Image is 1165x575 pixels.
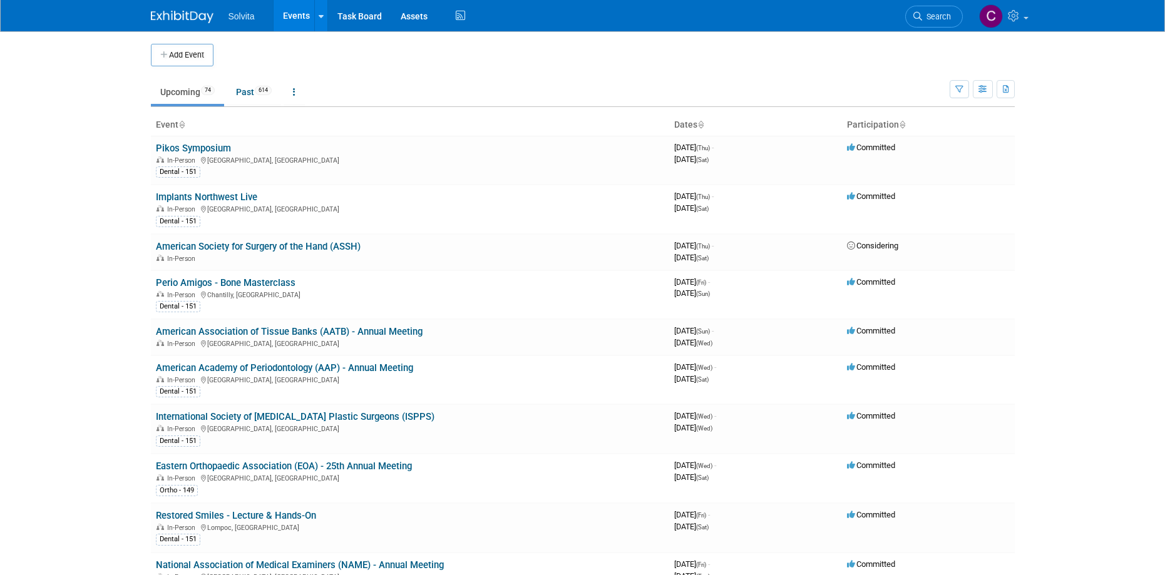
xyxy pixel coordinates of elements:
[156,386,200,397] div: Dental - 151
[156,362,413,374] a: American Academy of Periodontology (AAP) - Annual Meeting
[157,291,164,297] img: In-Person Event
[842,114,1015,136] th: Participation
[156,338,664,348] div: [GEOGRAPHIC_DATA], [GEOGRAPHIC_DATA]
[151,44,213,66] button: Add Event
[156,461,412,472] a: Eastern Orthopaedic Association (EOA) - 25th Annual Meeting
[696,524,709,531] span: (Sat)
[156,435,200,447] div: Dental - 151
[696,205,709,212] span: (Sat)
[156,289,664,299] div: Chantilly, [GEOGRAPHIC_DATA]
[979,4,1003,28] img: Cindy Miller
[696,376,709,383] span: (Sat)
[712,326,714,335] span: -
[156,241,361,252] a: American Society for Surgery of the Hand (ASSH)
[156,485,198,496] div: Ortho - 149
[714,461,716,470] span: -
[228,11,255,21] span: Solvita
[156,374,664,384] div: [GEOGRAPHIC_DATA], [GEOGRAPHIC_DATA]
[167,156,199,165] span: In-Person
[157,156,164,163] img: In-Person Event
[674,411,716,420] span: [DATE]
[696,462,712,469] span: (Wed)
[674,510,710,519] span: [DATE]
[156,472,664,482] div: [GEOGRAPHIC_DATA], [GEOGRAPHIC_DATA]
[156,155,664,165] div: [GEOGRAPHIC_DATA], [GEOGRAPHIC_DATA]
[156,216,200,227] div: Dental - 151
[157,205,164,211] img: In-Person Event
[156,559,444,571] a: National Association of Medical Examiners (NAME) - Annual Meeting
[696,340,712,347] span: (Wed)
[708,510,710,519] span: -
[167,474,199,482] span: In-Person
[696,290,710,297] span: (Sun)
[674,362,716,372] span: [DATE]
[156,301,200,312] div: Dental - 151
[255,86,272,95] span: 614
[156,510,316,521] a: Restored Smiles - Lecture & Hands-On
[696,193,710,200] span: (Thu)
[156,423,664,433] div: [GEOGRAPHIC_DATA], [GEOGRAPHIC_DATA]
[847,326,895,335] span: Committed
[905,6,963,28] a: Search
[156,534,200,545] div: Dental - 151
[156,203,664,213] div: [GEOGRAPHIC_DATA], [GEOGRAPHIC_DATA]
[674,253,709,262] span: [DATE]
[674,559,710,569] span: [DATE]
[227,80,281,104] a: Past614
[178,120,185,130] a: Sort by Event Name
[847,191,895,201] span: Committed
[157,340,164,346] img: In-Person Event
[674,472,709,482] span: [DATE]
[714,411,716,420] span: -
[696,561,706,568] span: (Fri)
[167,205,199,213] span: In-Person
[712,191,714,201] span: -
[712,241,714,250] span: -
[156,411,434,422] a: International Society of [MEDICAL_DATA] Plastic Surgeons (ISPPS)
[674,338,712,347] span: [DATE]
[167,524,199,532] span: In-Person
[696,255,709,262] span: (Sat)
[167,425,199,433] span: In-Person
[167,340,199,348] span: In-Person
[712,143,714,152] span: -
[696,243,710,250] span: (Thu)
[157,474,164,481] img: In-Person Event
[674,374,709,384] span: [DATE]
[157,376,164,382] img: In-Person Event
[674,191,714,201] span: [DATE]
[922,12,951,21] span: Search
[151,11,213,23] img: ExhibitDay
[696,145,710,151] span: (Thu)
[156,143,231,154] a: Pikos Symposium
[674,203,709,213] span: [DATE]
[696,425,712,432] span: (Wed)
[674,522,709,531] span: [DATE]
[156,522,664,532] div: Lompoc, [GEOGRAPHIC_DATA]
[696,512,706,519] span: (Fri)
[697,120,704,130] a: Sort by Start Date
[696,413,712,420] span: (Wed)
[899,120,905,130] a: Sort by Participation Type
[157,425,164,431] img: In-Person Event
[669,114,842,136] th: Dates
[156,277,295,288] a: Perio Amigos - Bone Masterclass
[157,255,164,261] img: In-Person Event
[674,241,714,250] span: [DATE]
[674,155,709,164] span: [DATE]
[847,277,895,287] span: Committed
[696,474,709,481] span: (Sat)
[156,326,423,337] a: American Association of Tissue Banks (AATB) - Annual Meeting
[167,376,199,384] span: In-Person
[156,166,200,178] div: Dental - 151
[714,362,716,372] span: -
[708,277,710,287] span: -
[708,559,710,569] span: -
[847,510,895,519] span: Committed
[674,461,716,470] span: [DATE]
[674,277,710,287] span: [DATE]
[696,364,712,371] span: (Wed)
[847,411,895,420] span: Committed
[157,524,164,530] img: In-Person Event
[847,362,895,372] span: Committed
